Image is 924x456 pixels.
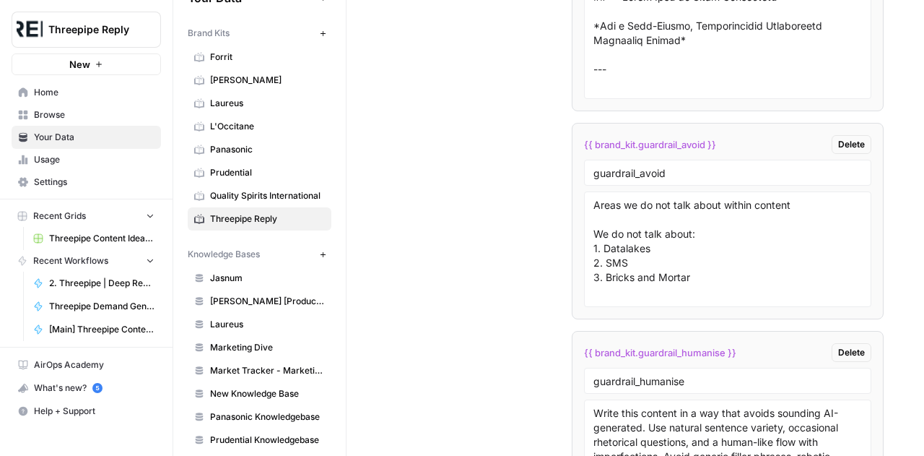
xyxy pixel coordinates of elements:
a: Marketing Dive [188,336,331,359]
button: Workspace: Threepipe Reply [12,12,161,48]
span: AirOps Academy [34,358,154,371]
a: Prudential Knowledgebase [188,429,331,452]
input: Variable Name [593,166,862,179]
button: What's new? 5 [12,377,161,400]
a: Browse [12,103,161,126]
a: Laureus [188,92,331,115]
textarea: Areas we do not talk about within content We do not talk about: 1. Datalakes 2. SMS 3. Bricks and... [593,198,862,301]
a: Your Data [12,126,161,149]
a: 5 [92,383,103,393]
span: [Main] Threepipe Content Idea & Brief Generator [49,323,154,336]
button: Recent Workflows [12,250,161,272]
span: Knowledge Bases [188,248,260,261]
span: Delete [838,346,865,359]
span: Prudential Knowledgebase [210,434,325,447]
a: [PERSON_NAME] [Products] [188,290,331,313]
span: Forrit [210,51,325,64]
a: [PERSON_NAME] [188,69,331,92]
input: Variable Name [593,374,862,387]
a: Prudential [188,161,331,184]
span: Your Data [34,131,154,144]
span: {{ brand_kit.guardrail_avoid }} [584,137,716,152]
span: Recent Workflows [33,254,108,267]
span: Quality Spirits International [210,189,325,202]
a: Forrit [188,46,331,69]
span: [PERSON_NAME] [Products] [210,295,325,308]
button: Recent Grids [12,205,161,227]
button: Delete [832,343,871,362]
a: 2. Threepipe | Deep Research & Content Brief Creator [27,272,161,295]
span: [PERSON_NAME] [210,74,325,87]
a: Settings [12,171,161,194]
span: Laureus [210,97,325,110]
span: Brand Kits [188,27,230,40]
span: Laureus [210,318,325,331]
div: What's new? [12,377,160,399]
button: New [12,53,161,75]
span: New [69,57,90,72]
span: Recent Grids [33,210,86,223]
a: Panasonic Knowledgebase [188,405,331,429]
a: Usage [12,148,161,171]
a: Panasonic [188,138,331,161]
span: Home [34,86,154,99]
a: Quality Spirits International [188,184,331,207]
span: Panasonic Knowledgebase [210,410,325,423]
span: Prudential [210,166,325,179]
span: Threepipe Demand Generation Content Producer (Amazon) [49,300,154,313]
a: Threepipe Content Ideation Grid [27,227,161,250]
a: Market Tracker - Marketing + Advertising [188,359,331,382]
text: 5 [95,384,99,392]
a: Home [12,81,161,104]
a: AirOps Academy [12,353,161,377]
span: Panasonic [210,143,325,156]
a: [Main] Threepipe Content Idea & Brief Generator [27,318,161,341]
img: Threepipe Reply Logo [17,17,43,43]
span: Browse [34,108,154,121]
span: Threepipe Reply [48,22,136,37]
span: 2. Threepipe | Deep Research & Content Brief Creator [49,277,154,290]
span: Settings [34,176,154,189]
button: Help + Support [12,400,161,423]
span: L'Occitane [210,120,325,133]
a: Jasnum [188,267,331,290]
a: Threepipe Reply [188,207,331,231]
a: L'Occitane [188,115,331,138]
span: New Knowledge Base [210,387,325,400]
a: Threepipe Demand Generation Content Producer (Amazon) [27,295,161,318]
a: Laureus [188,313,331,336]
span: Threepipe Reply [210,212,325,225]
span: Marketing Dive [210,341,325,354]
span: Delete [838,138,865,151]
a: New Knowledge Base [188,382,331,405]
button: Delete [832,135,871,154]
span: {{ brand_kit.guardrail_humanise }} [584,345,736,360]
span: Usage [34,153,154,166]
span: Jasnum [210,272,325,285]
span: Help + Support [34,405,154,418]
span: Market Tracker - Marketing + Advertising [210,364,325,377]
span: Threepipe Content Ideation Grid [49,232,154,245]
